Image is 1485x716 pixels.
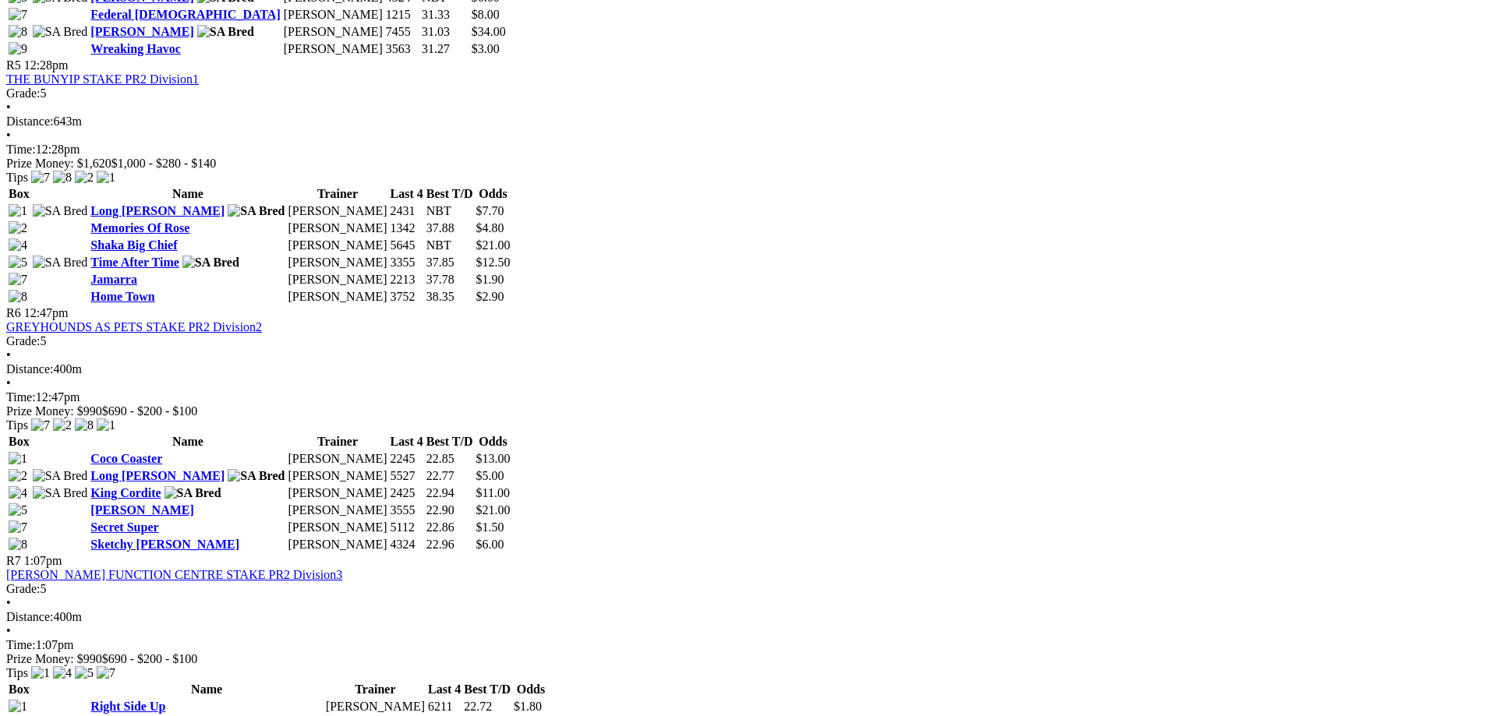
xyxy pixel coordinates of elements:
span: 12:47pm [24,306,69,319]
img: SA Bred [197,25,254,39]
a: Long [PERSON_NAME] [90,204,225,217]
span: $1.80 [514,700,542,713]
span: $13.00 [476,452,511,465]
span: • [6,101,11,114]
td: [PERSON_NAME] [287,520,387,535]
img: SA Bred [33,204,88,218]
td: [PERSON_NAME] [287,220,387,236]
div: 5 [6,582,1479,596]
th: Odds [476,186,511,202]
div: Prize Money: $990 [6,652,1479,666]
span: • [6,596,11,609]
td: 22.90 [426,503,474,518]
span: $12.50 [476,256,511,269]
td: 37.78 [426,272,474,287]
span: Distance: [6,362,53,376]
span: $7.70 [476,204,504,217]
td: [PERSON_NAME] [287,485,387,501]
td: 22.77 [426,468,474,484]
td: 5527 [390,468,424,484]
td: 7455 [385,24,419,40]
td: [PERSON_NAME] [325,699,426,714]
span: • [6,624,11,637]
span: $21.00 [476,238,511,252]
a: Sketchy [PERSON_NAME] [90,538,239,551]
td: 6211 [427,699,461,714]
span: $11.00 [476,486,510,499]
td: 3355 [390,255,424,270]
a: [PERSON_NAME] FUNCTION CENTRE STAKE PR2 Division3 [6,568,342,581]
img: 2 [9,469,27,483]
th: Odds [476,434,511,450]
span: R7 [6,554,21,567]
td: 4324 [390,537,424,552]
img: 2 [53,418,72,432]
img: 9 [9,42,27,56]
div: 643m [6,115,1479,129]
a: Memories Of Rose [90,221,189,235]
span: R6 [6,306,21,319]
div: 5 [6,334,1479,348]
a: [PERSON_NAME] [90,25,193,38]
img: SA Bred [228,469,285,483]
img: 8 [9,538,27,552]
th: Trainer [287,186,387,202]
div: 12:47pm [6,390,1479,404]
td: 22.72 [463,699,511,714]
span: Time: [6,390,36,404]
span: $690 - $200 - $100 [102,404,198,418]
a: Coco Coaster [90,452,162,465]
img: SA Bred [33,25,88,39]
img: 8 [53,171,72,185]
span: Distance: [6,115,53,128]
td: 3555 [390,503,424,518]
div: 400m [6,610,1479,624]
th: Last 4 [390,186,424,202]
a: Secret Super [90,520,158,534]
img: 8 [75,418,94,432]
span: Time: [6,638,36,651]
th: Trainer [325,682,426,697]
img: 7 [97,666,115,680]
th: Name [90,186,285,202]
td: [PERSON_NAME] [283,41,384,57]
div: 1:07pm [6,638,1479,652]
img: 1 [97,171,115,185]
td: 37.88 [426,220,474,236]
img: SA Bred [182,256,239,270]
img: 5 [9,503,27,517]
td: 2245 [390,451,424,467]
td: 2431 [390,203,424,219]
span: $34.00 [472,25,506,38]
img: 5 [75,666,94,680]
td: 31.03 [421,24,469,40]
span: $8.00 [472,8,500,21]
img: SA Bred [33,469,88,483]
td: 31.27 [421,41,469,57]
span: Tips [6,418,28,432]
td: [PERSON_NAME] [287,238,387,253]
th: Best T/D [426,434,474,450]
td: 31.33 [421,7,469,23]
img: 2 [9,221,27,235]
img: 7 [31,171,50,185]
img: 8 [9,25,27,39]
img: 8 [9,290,27,304]
th: Last 4 [427,682,461,697]
span: $4.80 [476,221,504,235]
td: 38.35 [426,289,474,305]
td: 22.96 [426,537,474,552]
img: 4 [53,666,72,680]
a: Jamarra [90,273,137,286]
span: Tips [6,666,28,679]
img: 7 [9,520,27,534]
a: Wreaking Havoc [90,42,180,55]
img: 2 [75,171,94,185]
td: 2213 [390,272,424,287]
img: 5 [9,256,27,270]
img: SA Bred [164,486,221,500]
td: [PERSON_NAME] [287,503,387,518]
span: $21.00 [476,503,511,517]
span: $2.90 [476,290,504,303]
a: Home Town [90,290,154,303]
